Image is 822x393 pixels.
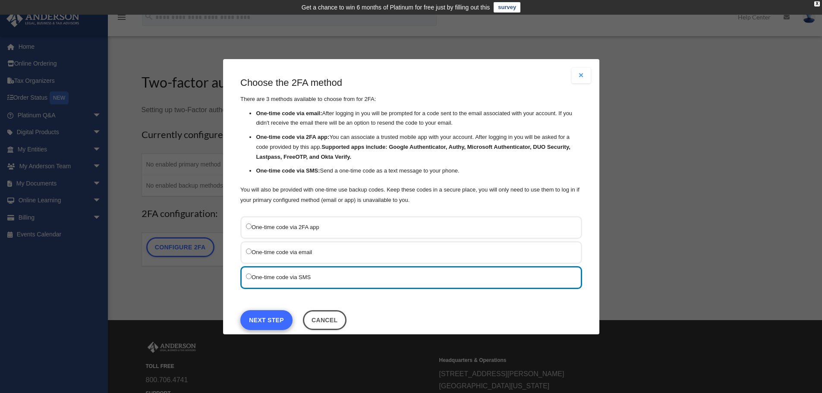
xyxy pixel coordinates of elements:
div: There are 3 methods available to choose from for 2FA: [240,76,582,205]
strong: One-time code via email: [256,110,322,116]
strong: One-time code via 2FA app: [256,134,329,140]
label: One-time code via 2FA app [246,221,568,232]
li: Send a one-time code as a text message to your phone. [256,166,582,176]
input: One-time code via 2FA app [246,223,252,229]
div: close [814,1,820,6]
div: Get a chance to win 6 months of Platinum for free just by filling out this [302,2,490,13]
a: Next Step [240,310,293,330]
label: One-time code via email [246,246,568,257]
button: Close this dialog window [302,310,346,330]
input: One-time code via SMS [246,273,252,279]
li: After logging in you will be prompted for a code sent to the email associated with your account. ... [256,108,582,128]
label: One-time code via SMS [246,271,568,282]
a: survey [494,2,520,13]
p: You will also be provided with one-time use backup codes. Keep these codes in a secure place, you... [240,184,582,205]
input: One-time code via email [246,248,252,254]
strong: One-time code via SMS: [256,167,320,174]
li: You can associate a trusted mobile app with your account. After logging in you will be asked for ... [256,132,582,162]
strong: Supported apps include: Google Authenticator, Authy, Microsoft Authenticator, DUO Security, Lastp... [256,143,570,160]
h3: Choose the 2FA method [240,76,582,90]
button: Close modal [572,68,591,83]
